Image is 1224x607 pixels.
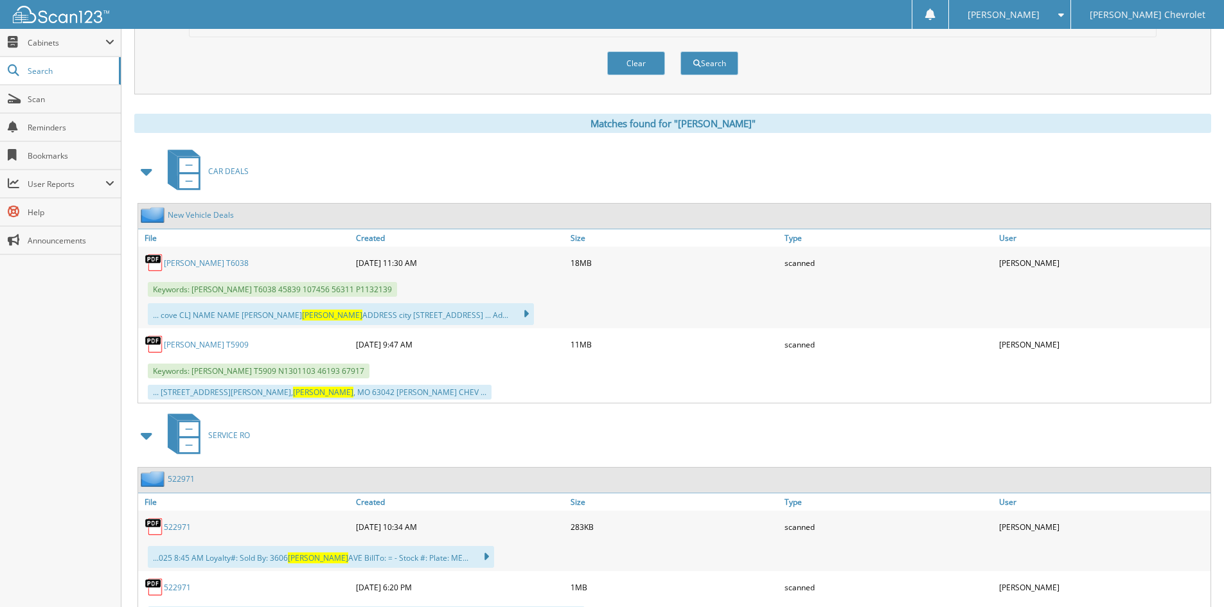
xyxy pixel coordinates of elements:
[996,493,1211,511] a: User
[353,331,567,357] div: [DATE] 9:47 AM
[28,122,114,133] span: Reminders
[28,66,112,76] span: Search
[781,514,996,540] div: scanned
[607,51,665,75] button: Clear
[968,11,1040,19] span: [PERSON_NAME]
[160,146,249,197] a: CAR DEALS
[208,430,250,441] span: SERVICE RO
[781,493,996,511] a: Type
[781,229,996,247] a: Type
[680,51,738,75] button: Search
[164,258,249,268] a: [PERSON_NAME] T6038
[134,114,1211,133] div: Matches found for "[PERSON_NAME]"
[781,250,996,276] div: scanned
[567,229,782,247] a: Size
[168,473,195,484] a: 522971
[28,37,105,48] span: Cabinets
[353,514,567,540] div: [DATE] 10:34 AM
[208,166,249,177] span: CAR DEALS
[288,552,348,563] span: [PERSON_NAME]
[160,410,250,461] a: SERVICE RO
[996,229,1211,247] a: User
[28,179,105,189] span: User Reports
[567,250,782,276] div: 18MB
[567,514,782,540] div: 283KB
[141,471,168,487] img: folder2.png
[567,493,782,511] a: Size
[148,364,369,378] span: Keywords: [PERSON_NAME] T5909 N1301103 46193 67917
[353,493,567,511] a: Created
[353,250,567,276] div: [DATE] 11:30 AM
[13,6,109,23] img: scan123-logo-white.svg
[145,335,164,354] img: PDF.png
[164,339,249,350] a: [PERSON_NAME] T5909
[1090,11,1205,19] span: [PERSON_NAME] Chevrolet
[141,207,168,223] img: folder2.png
[781,574,996,600] div: scanned
[1160,545,1224,607] iframe: Chat Widget
[353,574,567,600] div: [DATE] 6:20 PM
[148,546,494,568] div: ...025 8:45 AM Loyalty#: Sold By: 3606 AVE BillTo: = - Stock #: Plate: ME...
[353,229,567,247] a: Created
[138,229,353,247] a: File
[168,209,234,220] a: New Vehicle Deals
[164,582,191,593] a: 522971
[293,387,353,398] span: [PERSON_NAME]
[28,94,114,105] span: Scan
[145,517,164,536] img: PDF.png
[28,207,114,218] span: Help
[148,385,492,400] div: ... [STREET_ADDRESS][PERSON_NAME], , MO 63042 [PERSON_NAME] CHEV ...
[302,310,362,321] span: [PERSON_NAME]
[567,574,782,600] div: 1MB
[996,331,1211,357] div: [PERSON_NAME]
[145,253,164,272] img: PDF.png
[148,303,534,325] div: ... cove CL] NAME NAME [PERSON_NAME] ADDRESS city [STREET_ADDRESS] ... Ad...
[996,514,1211,540] div: [PERSON_NAME]
[567,331,782,357] div: 11MB
[781,331,996,357] div: scanned
[148,282,397,297] span: Keywords: [PERSON_NAME] T6038 45839 107456 56311 P1132139
[28,235,114,246] span: Announcements
[138,493,353,511] a: File
[28,150,114,161] span: Bookmarks
[145,577,164,597] img: PDF.png
[996,250,1211,276] div: [PERSON_NAME]
[996,574,1211,600] div: [PERSON_NAME]
[164,522,191,532] a: 522971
